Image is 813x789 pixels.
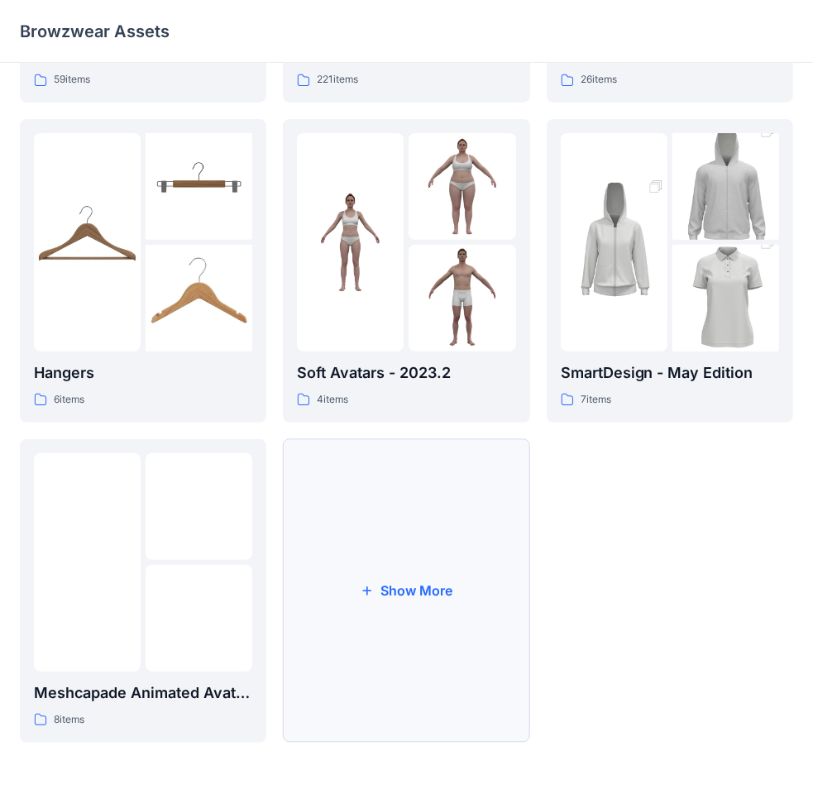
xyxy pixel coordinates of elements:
[297,361,515,385] p: Soft Avatars - 2023.2
[561,162,667,323] img: folder 1
[54,71,90,88] p: 59 items
[317,391,348,409] p: 4 items
[54,391,84,409] p: 6 items
[561,361,779,385] p: SmartDesign - May Edition
[581,391,611,409] p: 7 items
[581,71,617,88] p: 26 items
[34,361,252,385] p: Hangers
[34,681,252,705] p: Meshcapade Animated Avatars
[146,245,252,351] img: folder 3
[34,189,141,295] img: folder 1
[283,119,529,423] a: folder 1folder 2folder 3Soft Avatars - 2023.24items
[20,119,266,423] a: folder 1folder 2folder 3Hangers6items
[20,20,170,43] p: Browzwear Assets
[146,453,252,560] img: folder 2
[283,439,529,743] button: Show More
[20,439,266,743] a: folder 1folder 2folder 3Meshcapade Animated Avatars8items
[547,119,793,423] a: folder 1folder 2folder 3SmartDesign - May Edition7items
[34,509,141,615] img: folder 1
[146,565,252,672] img: folder 3
[54,711,84,729] p: 8 items
[409,245,515,351] img: folder 3
[297,189,404,295] img: folder 1
[317,71,358,88] p: 221 items
[409,133,515,240] img: folder 2
[146,133,252,240] img: folder 2
[672,218,779,379] img: folder 3
[672,107,779,267] img: folder 2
